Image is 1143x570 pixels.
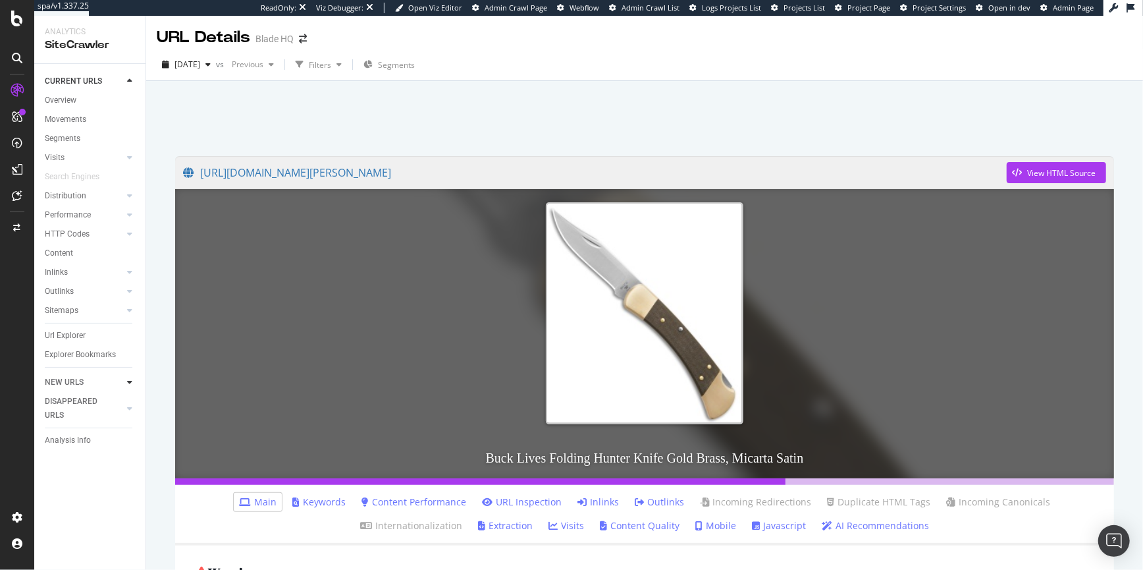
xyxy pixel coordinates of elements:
[752,519,806,532] a: Javascript
[45,151,65,165] div: Visits
[976,3,1030,13] a: Open in dev
[292,496,346,509] a: Keywords
[45,227,90,241] div: HTTP Codes
[45,113,86,127] div: Movements
[45,132,80,146] div: Segments
[226,54,279,75] button: Previous
[261,3,296,13] div: ReadOnly:
[157,54,216,75] button: [DATE]
[577,496,619,509] a: Inlinks
[485,3,547,13] span: Admin Crawl Page
[45,94,136,107] a: Overview
[45,74,123,88] a: CURRENT URLS
[45,395,111,422] div: DISAPPEARED URLS
[482,496,562,509] a: URL Inspection
[45,329,86,343] div: Url Explorer
[45,208,123,222] a: Performance
[316,3,363,13] div: Viz Debugger:
[557,3,599,13] a: Webflow
[45,38,135,53] div: SiteCrawler
[45,189,86,203] div: Distribution
[600,519,679,532] a: Content Quality
[900,3,966,13] a: Project Settings
[45,246,73,260] div: Content
[835,3,890,13] a: Project Page
[827,496,930,509] a: Duplicate HTML Tags
[45,376,84,389] div: NEW URLS
[378,59,415,71] span: Segments
[45,94,76,107] div: Overview
[45,246,136,260] a: Content
[45,304,78,318] div: Sitemaps
[299,34,307,43] div: arrow-right-arrow-left
[45,26,135,38] div: Analytics
[45,227,123,241] a: HTTP Codes
[45,376,123,389] a: NEW URLS
[361,496,466,509] a: Content Performance
[946,496,1050,509] a: Incoming Canonicals
[784,3,825,13] span: Projects List
[360,519,462,532] a: Internationalization
[1098,525,1130,557] div: Open Intercom Messenger
[1040,3,1094,13] a: Admin Page
[771,3,825,13] a: Projects List
[472,3,547,13] a: Admin Crawl Page
[45,434,136,447] a: Analysis Info
[988,3,1030,13] span: Open in dev
[1007,162,1106,183] button: View HTML Source
[45,285,74,299] div: Outlinks
[45,395,123,422] a: DISAPPEARED URLS
[570,3,599,13] span: Webflow
[45,151,123,165] a: Visits
[45,348,116,362] div: Explorer Bookmarks
[622,3,679,13] span: Admin Crawl List
[45,170,113,184] a: Search Engines
[548,519,584,532] a: Visits
[689,3,761,13] a: Logs Projects List
[45,266,123,279] a: Inlinks
[255,32,294,45] div: Blade HQ
[478,519,533,532] a: Extraction
[174,59,200,70] span: 2025 Sep. 4th
[45,285,123,299] a: Outlinks
[157,26,250,49] div: URL Details
[695,519,736,532] a: Mobile
[45,132,136,146] a: Segments
[290,54,347,75] button: Filters
[45,329,136,343] a: Url Explorer
[45,434,91,447] div: Analysis Info
[309,59,331,71] div: Filters
[546,202,743,424] img: Buck Lives Folding Hunter Knife Gold Brass, Micarta Satin
[635,496,684,509] a: Outlinks
[45,189,123,203] a: Distribution
[822,519,929,532] a: AI Recommendations
[216,59,226,70] span: vs
[45,170,99,184] div: Search Engines
[408,3,462,13] span: Open Viz Editor
[609,3,679,13] a: Admin Crawl List
[45,208,91,222] div: Performance
[358,54,420,75] button: Segments
[45,74,102,88] div: CURRENT URLS
[239,496,277,509] a: Main
[913,3,966,13] span: Project Settings
[175,438,1114,478] h3: Buck Lives Folding Hunter Knife Gold Brass, Micarta Satin
[1053,3,1094,13] span: Admin Page
[700,496,811,509] a: Incoming Redirections
[395,3,462,13] a: Open Viz Editor
[45,348,136,362] a: Explorer Bookmarks
[1027,167,1096,179] div: View HTML Source
[226,59,263,70] span: Previous
[45,266,68,279] div: Inlinks
[45,113,136,127] a: Movements
[847,3,890,13] span: Project Page
[45,304,123,318] a: Sitemaps
[183,156,1007,189] a: [URL][DOMAIN_NAME][PERSON_NAME]
[702,3,761,13] span: Logs Projects List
